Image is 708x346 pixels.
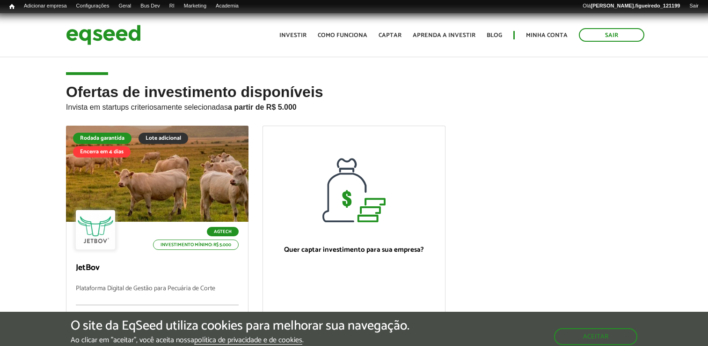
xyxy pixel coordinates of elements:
[66,84,642,126] h2: Ofertas de investimento disponíveis
[19,2,72,10] a: Adicionar empresa
[76,285,239,305] p: Plataforma Digital de Gestão para Pecuária de Corte
[194,337,302,345] a: política de privacidade e de cookies
[685,2,703,10] a: Sair
[578,2,685,10] a: Olá[PERSON_NAME].figueiredo_121199
[487,32,502,38] a: Blog
[114,2,136,10] a: Geral
[9,3,15,10] span: Início
[211,2,243,10] a: Academia
[318,32,367,38] a: Como funciona
[165,2,179,10] a: RI
[71,336,409,345] p: Ao clicar em "aceitar", você aceita nossa .
[379,32,401,38] a: Captar
[228,103,297,111] strong: a partir de R$ 5.000
[153,240,239,250] p: Investimento mínimo: R$ 5.000
[73,133,131,144] div: Rodada garantida
[72,2,114,10] a: Configurações
[179,2,211,10] a: Marketing
[272,246,435,254] p: Quer captar investimento para sua empresa?
[136,2,165,10] a: Bus Dev
[207,227,239,236] p: Agtech
[554,328,637,345] button: Aceitar
[139,133,188,144] div: Lote adicional
[413,32,475,38] a: Aprenda a investir
[73,146,131,158] div: Encerra em 4 dias
[526,32,568,38] a: Minha conta
[279,32,307,38] a: Investir
[71,319,409,333] h5: O site da EqSeed utiliza cookies para melhorar sua navegação.
[66,23,141,47] img: EqSeed
[591,3,680,8] strong: [PERSON_NAME].figueiredo_121199
[579,28,644,42] a: Sair
[66,100,642,112] p: Invista em startups criteriosamente selecionadas
[76,263,239,273] p: JetBov
[5,2,19,11] a: Início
